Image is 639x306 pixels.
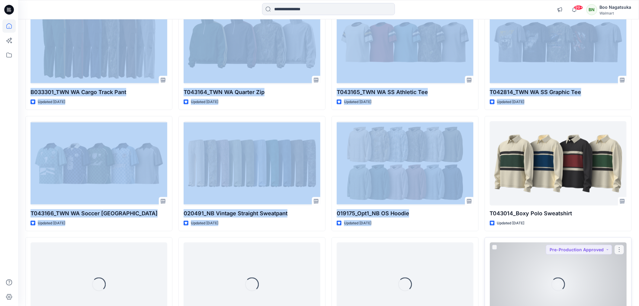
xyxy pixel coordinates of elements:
p: T043165_TWN WA SS Athletic Tee [337,88,474,96]
p: Updated [DATE] [344,220,371,226]
p: Updated [DATE] [344,99,371,105]
p: 019175_Opt1_NB OS Hoodie [337,209,474,218]
a: 020491_NB Vintage Straight Sweatpant [184,121,320,205]
p: Updated [DATE] [191,99,218,105]
a: 019175_Opt1_NB OS Hoodie [337,121,474,205]
p: T043166_TWN WA Soccer [GEOGRAPHIC_DATA] [31,209,167,218]
div: BN [586,4,597,15]
p: Updated [DATE] [38,99,65,105]
p: Updated [DATE] [497,99,525,105]
a: T043166_TWN WA Soccer Jersey [31,121,167,205]
p: T042814_TWN WA SS Graphic Tee [490,88,627,96]
p: B033301_TWN WA Cargo Track Pant [31,88,167,96]
div: Walmart [600,11,631,15]
div: Boo Nagatsuka [600,4,631,11]
p: T043164_TWN WA Quarter Zip [184,88,320,96]
p: 020491_NB Vintage Straight Sweatpant [184,209,320,218]
a: T043014_Boxy Polo Sweatshirt [490,121,627,205]
span: 99+ [574,5,583,10]
p: Updated [DATE] [191,220,218,226]
p: Updated [DATE] [497,220,525,226]
p: T043014_Boxy Polo Sweatshirt [490,209,627,218]
p: Updated [DATE] [38,220,65,226]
